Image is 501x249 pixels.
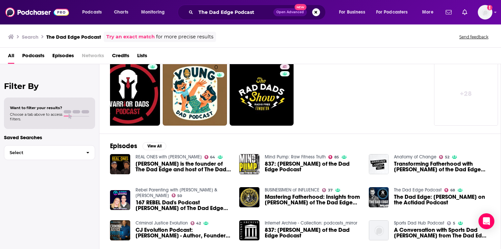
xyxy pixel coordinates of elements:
[394,161,490,172] a: Transforming Fatherhood with Larry Hagner of the Dad Edge Podcast
[78,7,110,18] button: open menu
[239,220,259,240] img: 837: Larry Hagner of the Dad Edge Podcast
[439,155,449,159] a: 52
[163,62,227,126] a: 0
[110,190,130,210] img: 167 REBEL Dad's Podcast Larry Hagner of The Dad Edge Podcast REBEL Parenting
[487,5,492,10] svg: Add a profile image
[82,50,104,64] span: Networks
[52,50,74,64] a: Episodes
[46,34,101,40] h3: The Dad Edge Podcast
[443,7,454,18] a: Show notifications dropdown
[177,194,182,197] span: 50
[137,7,173,18] button: open menu
[230,62,294,126] a: 41
[339,8,365,17] span: For Business
[369,154,389,174] img: Transforming Fatherhood with Larry Hagner of the Dad Edge Podcast
[110,142,137,150] h2: Episodes
[136,161,232,172] a: Larry Hagner is the founder of The Dad Edge and host of The Dad Edge Podcast
[82,8,102,17] span: Podcasts
[136,200,232,211] a: 167 REBEL Dad's Podcast Larry Hagner of The Dad Edge Podcast REBEL Parenting
[106,33,155,41] a: Try an exact match
[394,161,490,172] span: Transforming Fatherhood with [PERSON_NAME] of the Dad Edge Podcast
[422,8,433,17] span: More
[10,105,62,110] span: Want to filter your results?
[22,34,38,40] h3: Search
[394,194,490,205] span: The Dad Edge: [PERSON_NAME] on the Actidad Podcast
[196,7,273,18] input: Search podcasts, credits, & more...
[112,50,129,64] span: Credits
[478,5,492,20] button: Show profile menu
[136,161,232,172] span: [PERSON_NAME] is the founder of The Dad Edge and host of The Dad Edge Podcast
[376,8,408,17] span: For Podcasters
[4,145,95,160] button: Select
[394,227,490,238] span: A Conversation with Sports Dad [PERSON_NAME] from The Dad Edge Podcast
[137,50,147,64] a: Lists
[141,8,165,17] span: Monitoring
[445,156,449,159] span: 52
[184,5,332,20] div: Search podcasts, credits, & more...
[328,155,339,159] a: 85
[295,4,306,10] span: New
[239,154,259,174] img: 837: Larry Hagner of the Dad Edge Podcast
[210,156,215,159] span: 64
[394,154,436,160] a: Anatomy of Change
[22,50,44,64] span: Podcasts
[265,227,361,238] a: 837: Larry Hagner of the Dad Edge Podcast
[444,188,455,192] a: 68
[136,227,232,238] a: CJ Evolution Podcast: Larry Hagner - Author, Founder of The Good Dad Project and Creator of the T...
[283,64,287,70] span: 41
[394,227,490,238] a: A Conversation with Sports Dad Larry Hagner from The Dad Edge Podcast
[265,187,319,193] a: BUSINESSMEN of INFLUENCE
[4,134,95,141] p: Saved Searches
[276,11,304,14] span: Open Advanced
[394,194,490,205] a: The Dad Edge: Larry Hagner on the Actidad Podcast
[280,64,290,69] a: 41
[369,187,389,207] img: The Dad Edge: Larry Hagner on the Actidad Podcast
[204,155,215,159] a: 64
[172,193,182,197] a: 50
[110,142,166,150] a: EpisodesView All
[265,227,361,238] span: 837: [PERSON_NAME] of the Dad Edge Podcast
[110,220,130,240] img: CJ Evolution Podcast: Larry Hagner - Author, Founder of The Good Dad Project and Creator of the T...
[4,150,81,155] span: Select
[434,62,498,126] a: +28
[273,8,307,16] button: Open AdvancedNew
[447,221,455,225] a: 5
[265,194,361,205] span: Mastering Fatherhood: Insights from [PERSON_NAME] of The Dad Edge Podcast
[114,8,128,17] span: Charts
[334,7,373,18] button: open menu
[334,156,339,159] span: 85
[136,187,217,198] a: Rebel Parenting with Ryan & Laura Dobson
[10,112,62,121] span: Choose a tab above to access filters.
[110,154,130,174] img: Larry Hagner is the founder of The Dad Edge and host of The Dad Edge Podcast
[156,33,213,41] span: for more precise results
[394,220,444,226] a: Sports Dad Hub Podcast
[8,50,14,64] a: All
[478,5,492,20] img: User Profile
[369,220,389,240] img: A Conversation with Sports Dad Larry Hagner from The Dad Edge Podcast
[136,200,232,211] span: 167 REBEL Dad's Podcast [PERSON_NAME] of The Dad Edge Podcast REBEL Parenting
[453,222,455,225] span: 5
[265,161,361,172] a: 837: Larry Hagner of the Dad Edge Podcast
[214,64,224,123] div: 0
[328,189,333,192] span: 37
[372,7,417,18] button: open menu
[478,213,494,229] div: Open Intercom Messenger
[239,187,259,207] img: Mastering Fatherhood: Insights from Larry Hagner of The Dad Edge Podcast
[460,7,470,18] a: Show notifications dropdown
[478,5,492,20] span: Logged in as sschroeder
[322,188,333,192] a: 37
[191,221,201,225] a: 42
[196,222,201,225] span: 42
[110,7,132,18] a: Charts
[136,154,202,160] a: REAL ONES with Jon Bernthal
[5,6,69,19] img: Podchaser - Follow, Share and Rate Podcasts
[457,34,490,40] button: Send feedback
